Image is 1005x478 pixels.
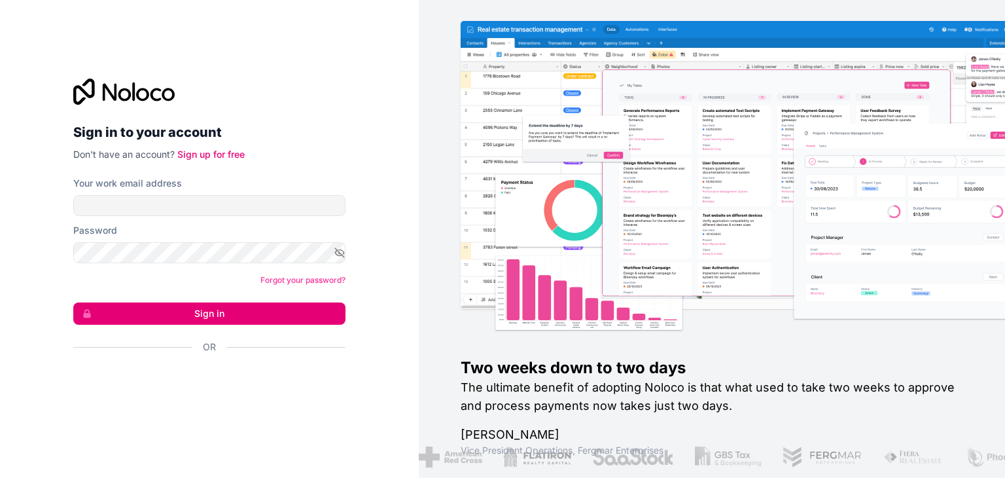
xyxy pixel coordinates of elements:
[73,195,345,216] input: Email address
[418,447,482,468] img: /assets/american-red-cross-BAupjrZR.png
[177,149,245,160] a: Sign up for free
[461,444,963,457] h1: Vice President Operations , Fergmar Enterprises
[73,149,175,160] span: Don't have an account?
[73,224,117,237] label: Password
[203,340,216,354] span: Or
[73,177,182,190] label: Your work email address
[73,242,345,263] input: Password
[461,426,963,444] h1: [PERSON_NAME]
[73,120,345,144] h2: Sign in to your account
[461,378,963,415] h2: The ultimate benefit of adopting Noloco is that what used to take two weeks to approve and proces...
[260,275,345,285] a: Forgot your password?
[73,303,345,325] button: Sign in
[461,358,963,378] h1: Two weeks down to two days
